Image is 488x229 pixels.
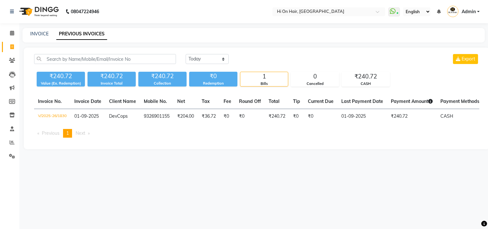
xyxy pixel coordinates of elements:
[177,98,185,104] span: Net
[342,81,390,87] div: CASH
[240,81,288,87] div: Bills
[291,72,339,81] div: 0
[76,130,85,136] span: Next
[391,98,433,104] span: Payment Amount
[462,56,475,62] span: Export
[387,109,437,124] td: ₹240.72
[337,109,387,124] td: 01-09-2025
[440,113,453,119] span: CASH
[117,113,128,119] span: Cops
[109,113,117,119] span: Dev
[235,109,265,124] td: ₹0
[140,109,173,124] td: 9326901155
[34,109,70,124] td: V/2025-26/1830
[87,72,136,81] div: ₹240.72
[74,113,99,119] span: 01-09-2025
[144,98,167,104] span: Mobile No.
[109,98,136,104] span: Client Name
[304,109,337,124] td: ₹0
[265,109,289,124] td: ₹240.72
[42,130,60,136] span: Previous
[37,81,85,86] div: Value (Ex. Redemption)
[342,72,390,81] div: ₹240.72
[173,109,198,124] td: ₹204.00
[138,72,187,81] div: ₹240.72
[30,31,49,37] a: INVOICE
[293,98,300,104] span: Tip
[37,72,85,81] div: ₹240.72
[71,3,99,21] b: 08047224946
[440,98,484,104] span: Payment Methods
[66,130,69,136] span: 1
[289,109,304,124] td: ₹0
[291,81,339,87] div: Cancelled
[189,72,237,81] div: ₹0
[240,72,288,81] div: 1
[202,98,210,104] span: Tax
[462,8,476,15] span: Admin
[56,28,107,40] a: PREVIOUS INVOICES
[308,98,334,104] span: Current Due
[239,98,261,104] span: Round Off
[198,109,220,124] td: ₹36.72
[269,98,280,104] span: Total
[453,54,478,64] button: Export
[138,81,187,86] div: Collection
[34,129,479,138] nav: Pagination
[189,81,237,86] div: Redemption
[447,6,458,17] img: Admin
[87,81,136,86] div: Invoice Total
[34,54,176,64] input: Search by Name/Mobile/Email/Invoice No
[38,98,62,104] span: Invoice No.
[341,98,383,104] span: Last Payment Date
[224,98,231,104] span: Fee
[220,109,235,124] td: ₹0
[74,98,101,104] span: Invoice Date
[16,3,60,21] img: logo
